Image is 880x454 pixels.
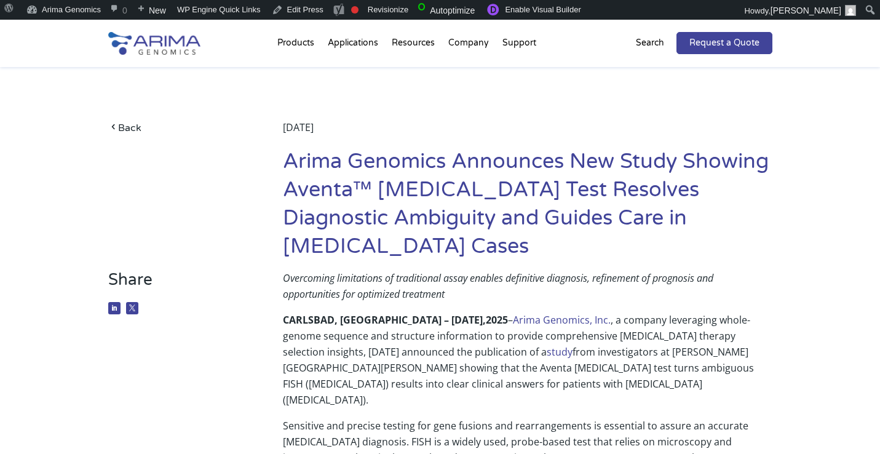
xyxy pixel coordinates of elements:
[283,119,772,148] div: [DATE]
[513,313,611,327] a: Arima Genomics, Inc.
[283,271,713,301] em: Overcoming limitations of traditional assay enables definitive diagnosis, refinement of prognosis...
[283,148,772,270] h1: Arima Genomics Announces New Study Showing Aventa™ [MEDICAL_DATA] Test Resolves Diagnostic Ambigu...
[636,35,664,51] p: Search
[351,6,359,14] div: Focus keyphrase not set
[819,395,880,454] iframe: Chat Widget
[108,270,247,299] h3: Share
[547,345,573,359] a: study
[108,119,247,136] a: Back
[771,6,841,15] span: [PERSON_NAME]
[283,313,486,327] b: CARLSBAD, [GEOGRAPHIC_DATA] – [DATE],
[486,313,508,327] b: 2025
[676,32,772,54] a: Request a Quote
[108,32,200,55] img: Arima-Genomics-logo
[283,312,772,418] p: – , a company leveraging whole-genome sequence and structure information to provide comprehensive...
